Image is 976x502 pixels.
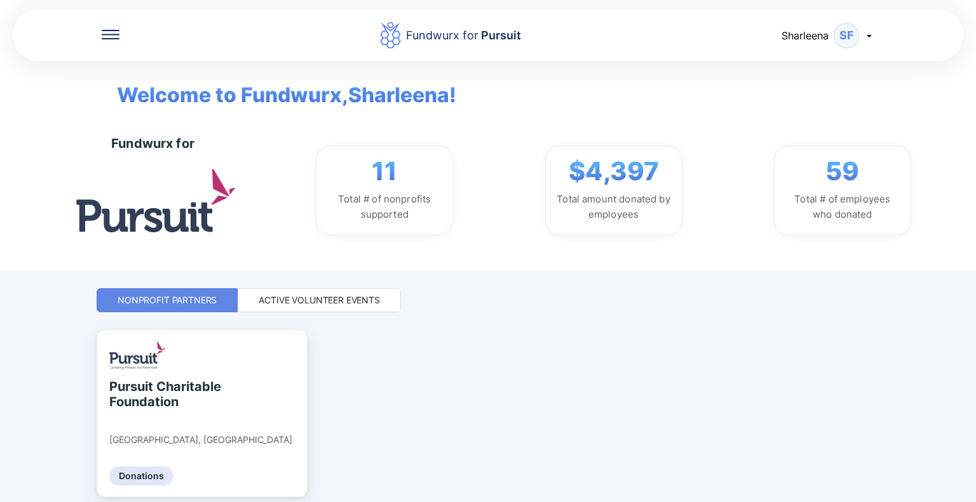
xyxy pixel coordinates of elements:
[327,192,442,222] div: Total # of nonprofits supported
[782,29,829,42] span: Sharleena
[406,27,521,44] div: Fundwurx for
[118,294,217,307] div: Nonprofit Partners
[98,61,456,110] span: Welcome to Fundwurx, Sharleena !
[109,434,292,446] div: [GEOGRAPHIC_DATA], [GEOGRAPHIC_DATA]
[569,156,659,187] span: $4,397
[478,29,521,42] span: Pursuit
[259,294,380,307] div: Active Volunteer Events
[76,169,235,232] img: logo.jpg
[109,379,226,409] div: Pursuit Charitable Foundation
[556,192,672,222] div: Total amount donated by employees
[111,136,194,151] div: Fundwurx for
[825,156,859,187] span: 59
[785,192,900,222] div: Total # of employees who donated
[372,156,397,187] span: 11
[109,466,173,485] div: Donations
[834,23,859,48] div: SF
